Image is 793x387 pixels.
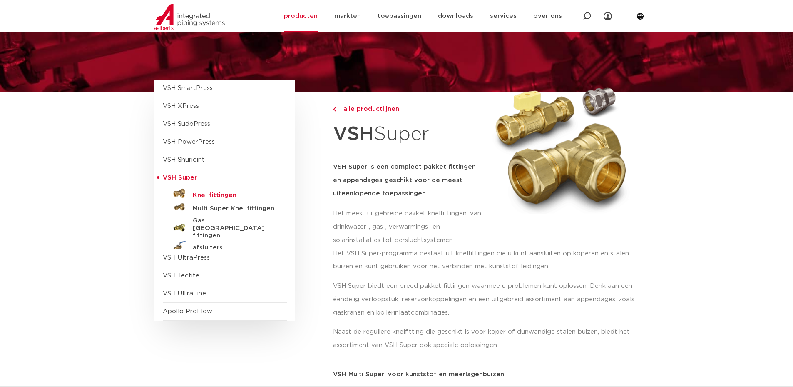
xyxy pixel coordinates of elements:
[333,371,639,377] p: VSH Multi Super: voor kunststof en meerlagenbuizen
[163,85,213,91] a: VSH SmartPress
[163,121,210,127] a: VSH SudoPress
[333,107,336,112] img: chevron-right.svg
[163,157,205,163] a: VSH Shurjoint
[333,280,639,320] p: VSH Super biedt een breed pakket fittingen waarmee u problemen kunt oplossen. Denk aan een ééndel...
[193,205,275,212] h5: Multi Super Knel fittingen
[163,308,212,315] a: Apollo ProFlow
[163,290,206,297] a: VSH UltraLine
[163,272,199,279] a: VSH Tectite
[193,217,275,240] h5: Gas [GEOGRAPHIC_DATA] fittingen
[333,125,374,144] strong: VSH
[163,187,287,200] a: Knel fittingen
[333,118,484,150] h1: Super
[333,207,484,247] p: Het meest uitgebreide pakket knelfittingen, van drinkwater-, gas-, verwarmings- en solarinstallat...
[333,325,639,352] p: Naast de reguliere knelfitting die geschikt is voor koper of dunwandige stalen buizen, biedt het ...
[163,240,287,253] a: afsluiters
[193,192,275,199] h5: Knel fittingen
[163,200,287,214] a: Multi Super Knel fittingen
[163,139,215,145] a: VSH PowerPress
[333,160,484,200] h5: VSH Super is een compleet pakket fittingen en appendages geschikt voor de meest uiteenlopende toe...
[193,244,275,252] h5: afsluiters
[163,103,199,109] a: VSH XPress
[333,247,639,274] p: Het VSH Super-programma bestaat uit knelfittingen die u kunt aansluiten op koperen en stalen buiz...
[338,106,399,112] span: alle productlijnen
[163,175,197,181] span: VSH Super
[163,255,210,261] a: VSH UltraPress
[333,104,484,114] a: alle productlijnen
[163,214,287,240] a: Gas [GEOGRAPHIC_DATA] fittingen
